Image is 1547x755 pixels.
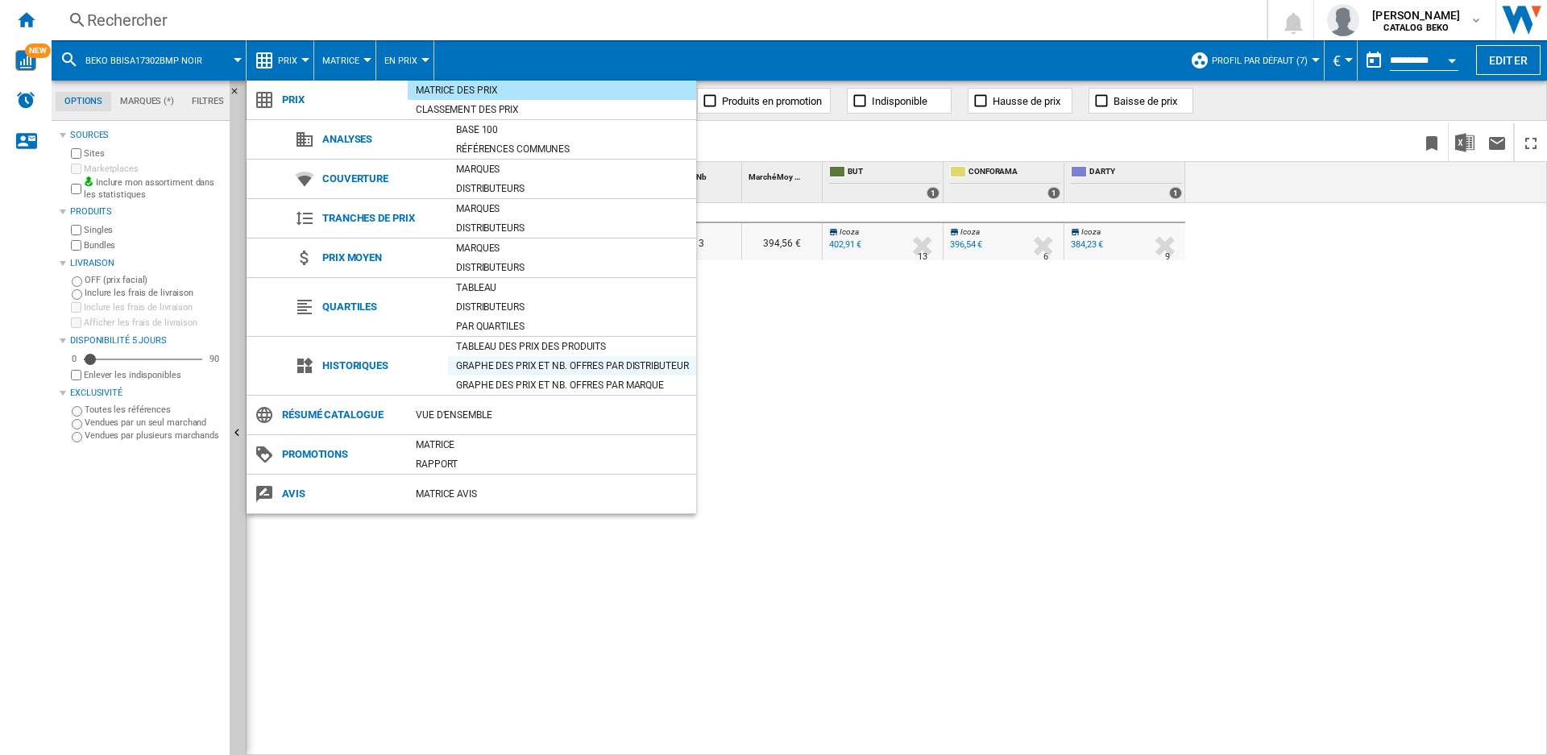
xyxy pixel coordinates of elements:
div: Matrice AVIS [408,486,696,502]
div: Distributeurs [448,259,696,276]
span: Prix [274,89,408,111]
div: Graphe des prix et nb. offres par distributeur [448,358,696,374]
div: Distributeurs [448,180,696,197]
div: Marques [448,240,696,256]
div: Matrice des prix [408,82,696,98]
span: Résumé catalogue [274,404,408,426]
span: Analyses [314,128,448,151]
span: Prix moyen [314,247,448,269]
div: Rapport [408,456,696,472]
div: Distributeurs [448,299,696,315]
div: Classement des prix [408,102,696,118]
div: Tableau des prix des produits [448,338,696,355]
span: Quartiles [314,296,448,318]
div: Base 100 [448,122,696,138]
div: Marques [448,201,696,217]
span: Avis [274,483,408,505]
div: Graphe des prix et nb. offres par marque [448,377,696,393]
div: Distributeurs [448,220,696,236]
div: Références communes [448,141,696,157]
span: Couverture [314,168,448,190]
span: Tranches de prix [314,207,448,230]
div: Marques [448,161,696,177]
span: Promotions [274,443,408,466]
div: Tableau [448,280,696,296]
span: Historiques [314,355,448,377]
div: Matrice [408,437,696,453]
div: Vue d'ensemble [408,407,696,423]
div: Par quartiles [448,318,696,334]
